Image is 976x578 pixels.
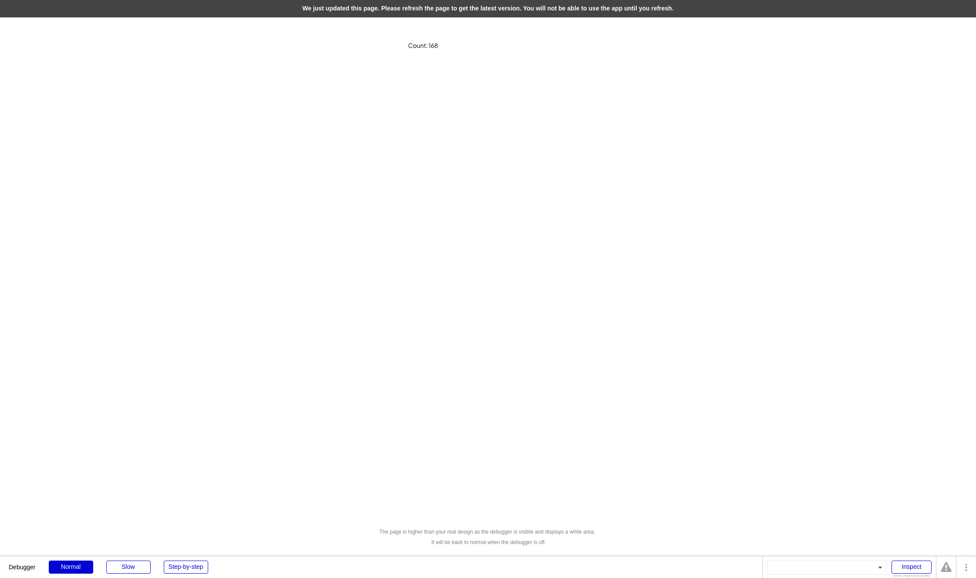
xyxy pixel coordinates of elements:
[408,41,452,50] div: Count: 168
[9,556,36,570] div: Debugger
[106,561,151,574] div: Slow
[49,561,93,574] div: Normal
[253,527,723,548] div: The page is higher than your real design as the debugger is visible and displays a white area. It...
[164,561,208,574] div: Step-by-step
[892,574,932,578] div: Show responsive boxes
[892,561,932,574] div: Inspect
